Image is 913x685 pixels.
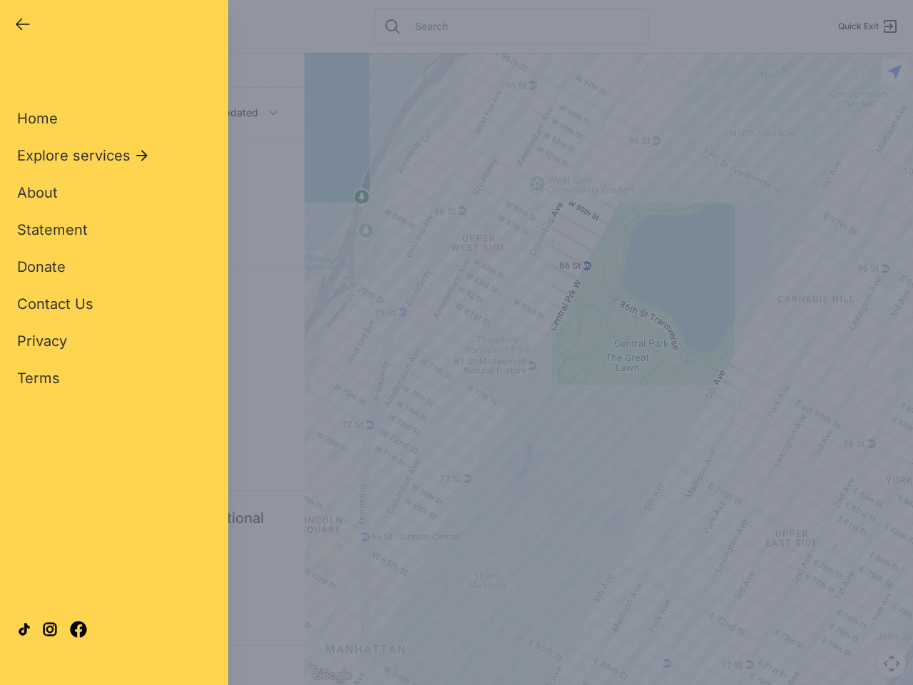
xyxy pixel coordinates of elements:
span: Contact Us [17,295,93,313]
button: Explore services [17,146,151,166]
span: Home [17,110,58,127]
a: Privacy [17,331,67,351]
span: Donate [17,258,66,275]
a: About [17,183,58,203]
span: Privacy [17,333,67,350]
span: About [17,184,58,201]
a: Statement [17,220,88,240]
span: Statement [17,221,88,238]
span: Explore services [17,146,131,166]
a: Donate [17,257,66,277]
a: Home [17,108,58,128]
span: Terms [17,370,60,387]
a: Terms [17,368,60,388]
a: Contact Us [17,294,93,314]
